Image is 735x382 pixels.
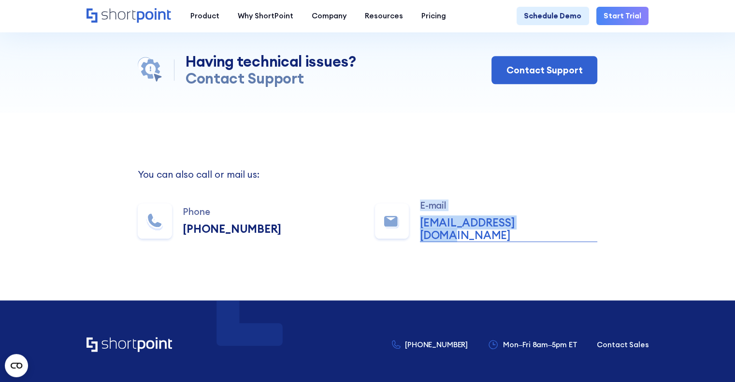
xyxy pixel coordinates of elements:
div: Resources [365,11,403,22]
a: [PHONE_NUMBER] [392,340,468,351]
button: Open CMP widget [5,354,28,377]
p: [PHONE_NUMBER] [405,340,468,351]
a: Contact Sales [597,340,649,351]
div: Why ShortPoint [238,11,293,22]
a: Home [86,8,172,24]
a: Pricing [412,7,455,25]
a: Why ShortPoint [229,7,303,25]
iframe: Chat Widget [687,336,735,382]
a: Start Trial [596,7,649,25]
a: Product [181,7,229,25]
a: Resources [356,7,412,25]
a: Home [86,337,172,353]
div: Phone [183,207,281,217]
a: Contact Support [491,56,597,85]
span: Contact Support [186,69,303,87]
a: [EMAIL_ADDRESS][DOMAIN_NAME] [420,216,597,241]
div: Contact Support [506,63,582,77]
h2: Having technical issues? ‍ [186,53,356,87]
div: Company [312,11,346,22]
div: Product [190,11,219,22]
div: Pricing [421,11,446,22]
div: E-mail [420,200,597,211]
div: You can also call or mail us: [138,170,597,179]
a: Schedule Demo [517,7,589,25]
a: Company [303,7,356,25]
p: Mon–Fri 8am–5pm ET [503,340,577,351]
div: [PHONE_NUMBER] [183,223,281,235]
